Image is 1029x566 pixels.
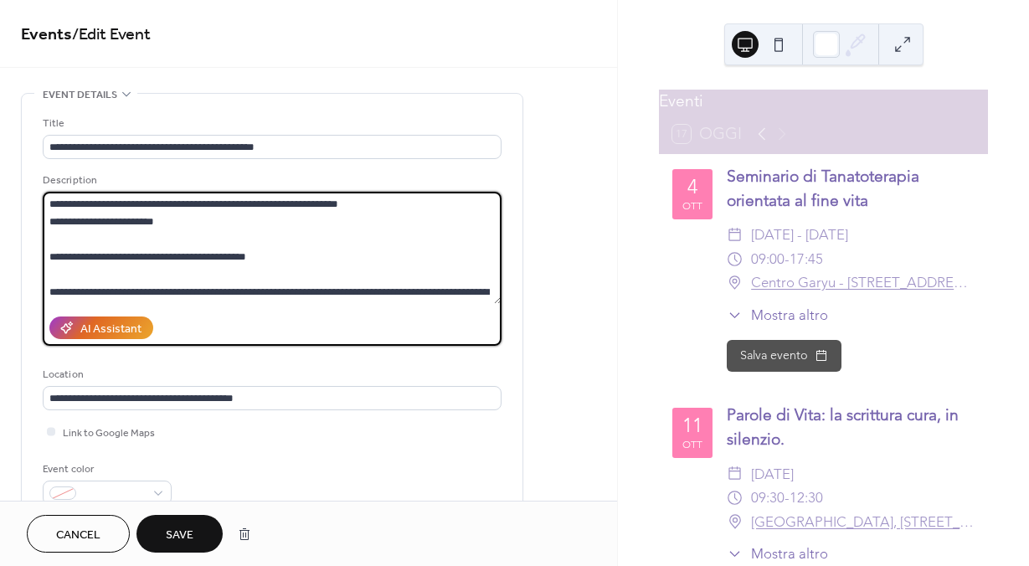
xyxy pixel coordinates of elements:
[790,247,823,271] span: 17:45
[751,247,785,271] span: 09:00
[687,177,697,197] div: 4
[80,321,141,338] div: AI Assistant
[727,223,743,247] div: ​
[727,270,743,295] div: ​
[43,172,498,189] div: Description
[43,461,168,478] div: Event color
[682,415,702,435] div: 11
[785,247,790,271] span: -
[727,305,828,326] button: ​Mostra altro
[751,462,794,486] span: [DATE]
[727,404,975,452] div: Parole di Vita: la scrittura cura, in silenzio.
[751,486,785,510] span: 09:30
[727,462,743,486] div: ​
[659,90,988,114] div: Eventi
[43,366,498,383] div: Location
[727,486,743,510] div: ​
[72,18,151,51] span: / Edit Event
[682,201,702,211] div: ott
[21,18,72,51] a: Events
[49,316,153,339] button: AI Assistant
[751,543,828,564] span: Mostra altro
[166,527,193,544] span: Save
[727,305,743,326] div: ​
[727,510,743,534] div: ​
[785,486,790,510] span: -
[682,440,702,450] div: ott
[27,515,130,553] button: Cancel
[751,223,848,247] span: [DATE] - [DATE]
[136,515,223,553] button: Save
[727,543,828,564] button: ​Mostra altro
[751,270,975,295] a: Centro Garyu - [STREET_ADDRESS][PERSON_NAME]
[63,424,155,442] span: Link to Google Maps
[751,510,975,534] a: [GEOGRAPHIC_DATA], [STREET_ADDRESS]
[727,543,743,564] div: ​
[727,165,975,214] div: Seminario di Tanatoterapia orientata al fine vita
[751,305,828,326] span: Mostra altro
[43,86,117,104] span: Event details
[727,340,841,372] button: Salva evento
[56,527,100,544] span: Cancel
[727,247,743,271] div: ​
[790,486,823,510] span: 12:30
[43,115,498,132] div: Title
